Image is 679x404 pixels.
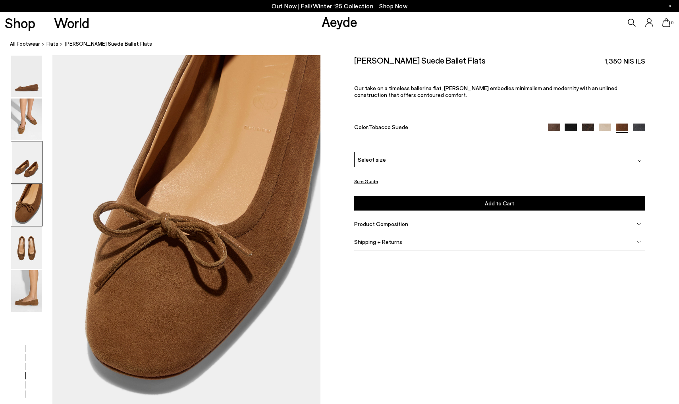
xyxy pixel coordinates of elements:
[605,56,645,66] span: 1,350 NIS ILS
[354,196,645,211] button: Add to Cart
[670,21,674,25] span: 0
[322,13,357,30] a: Aeyde
[11,184,42,226] img: Delfina Suede Ballet Flats - Image 4
[10,40,40,48] a: All Footwear
[11,270,42,312] img: Delfina Suede Ballet Flats - Image 6
[662,18,670,27] a: 0
[65,40,152,48] span: [PERSON_NAME] Suede Ballet Flats
[638,159,642,163] img: svg%3E
[10,33,679,55] nav: breadcrumb
[358,155,386,164] span: Select size
[54,16,89,30] a: World
[485,200,514,207] span: Add to Cart
[272,1,407,11] p: Out Now | Fall/Winter ‘25 Collection
[11,141,42,183] img: Delfina Suede Ballet Flats - Image 3
[354,55,486,65] h2: [PERSON_NAME] Suede Ballet Flats
[354,124,538,133] div: Color:
[354,220,408,227] span: Product Composition
[11,99,42,140] img: Delfina Suede Ballet Flats - Image 2
[369,124,408,130] span: Tobacco Suede
[11,56,42,97] img: Delfina Suede Ballet Flats - Image 1
[637,222,641,226] img: svg%3E
[379,2,407,10] span: Navigate to /collections/new-in
[11,227,42,269] img: Delfina Suede Ballet Flats - Image 5
[46,40,58,48] a: flats
[354,238,402,245] span: Shipping + Returns
[46,41,58,47] span: flats
[354,85,617,98] span: Our take on a timeless ballerina flat, [PERSON_NAME] embodies minimalism and modernity with an un...
[5,16,35,30] a: Shop
[354,176,378,186] button: Size Guide
[637,240,641,244] img: svg%3E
